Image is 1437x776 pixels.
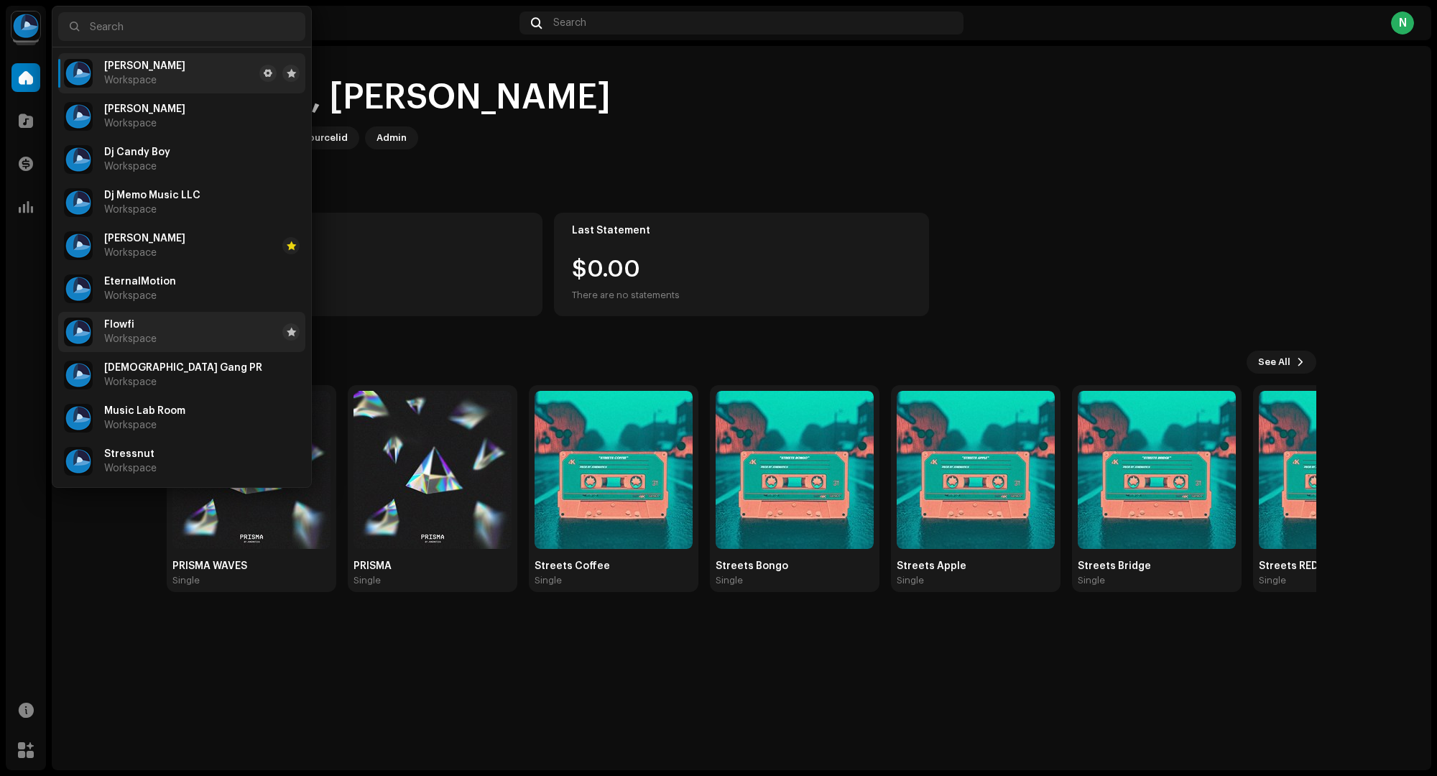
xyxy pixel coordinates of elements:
img: 3b4d31b5-7c30-45ed-a976-af4b7cc17523 [897,391,1055,549]
div: Admin [376,129,407,147]
img: 31a4402c-14a3-4296-bd18-489e15b936d7 [64,231,93,260]
div: N [1391,11,1414,34]
img: 31a4402c-14a3-4296-bd18-489e15b936d7 [64,274,93,303]
span: Workspace [104,204,157,216]
span: Workspace [104,290,157,302]
span: Workspace [104,377,157,388]
div: Streets Coffee [535,560,693,572]
img: 31a4402c-14a3-4296-bd18-489e15b936d7 [11,11,40,40]
div: Streets RED Light [1259,560,1417,572]
span: Workspace [104,118,157,129]
span: Search [553,17,586,29]
div: Last Statement [572,225,912,236]
div: Single [897,575,924,586]
img: 31a4402c-14a3-4296-bd18-489e15b936d7 [64,361,93,389]
span: Workspace [104,75,157,86]
span: Jonedv [104,60,185,72]
div: There are no statements [572,287,680,304]
img: 31a4402c-14a3-4296-bd18-489e15b936d7 [64,404,93,433]
span: Flowfi [104,319,134,331]
img: 6fb7399b-bf8b-4d5b-8373-2579e2975d11 [1259,391,1417,549]
div: Hi, [PERSON_NAME] [276,75,611,121]
span: Workspace [104,333,157,345]
span: DJ Nelson [104,233,185,244]
span: Dj Candy Boy [104,147,170,158]
div: Single [354,575,381,586]
img: 6f841ee2-dced-4a5f-bec7-fc939281a745 [716,391,874,549]
img: 31a4402c-14a3-4296-bd18-489e15b936d7 [64,447,93,476]
img: 31a4402c-14a3-4296-bd18-489e15b936d7 [64,59,93,88]
div: Last update on [DATE] [185,287,525,304]
button: See All [1247,351,1316,374]
img: 31a4402c-14a3-4296-bd18-489e15b936d7 [64,318,93,346]
span: Latinos Gang PR [104,362,262,374]
div: Single [1078,575,1105,586]
img: c08f6e6d-724b-4c1e-a834-6f12f4f88a41 [354,391,512,549]
span: Workspace [104,161,157,172]
img: 31a4402c-14a3-4296-bd18-489e15b936d7 [64,145,93,174]
re-o-card-value: Last Statement [554,213,930,316]
img: 22f8dd35-91ca-4595-abbf-15bfc098d164 [1078,391,1236,549]
span: Dj Memo Music LLC [104,190,200,201]
img: 31a4402c-14a3-4296-bd18-489e15b936d7 [64,188,93,217]
img: 31a4402c-14a3-4296-bd18-489e15b936d7 [64,102,93,131]
div: Single [535,575,562,586]
div: PRISMA [354,560,512,572]
div: PRISMA WAVES [172,560,331,572]
span: Workspace [104,463,157,474]
div: Single [716,575,743,586]
div: Streets Bridge [1078,560,1236,572]
span: Music Lab Room [104,405,185,417]
div: Sourcelid [302,129,348,147]
span: Stressnut [104,448,154,460]
div: Streets Apple [897,560,1055,572]
div: Balance [185,225,525,236]
re-o-card-value: Balance [167,213,542,316]
input: Search [58,12,305,41]
span: Alberto Stylee [104,103,185,115]
div: Single [1259,575,1286,586]
div: Single [172,575,200,586]
span: Workspace [104,247,157,259]
img: b13d2375-efe9-42f9-824c-c3acdf3fad87 [535,391,693,549]
span: See All [1258,348,1290,377]
div: Streets Bongo [716,560,874,572]
span: Workspace [104,420,157,431]
span: EternalMotion [104,276,176,287]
